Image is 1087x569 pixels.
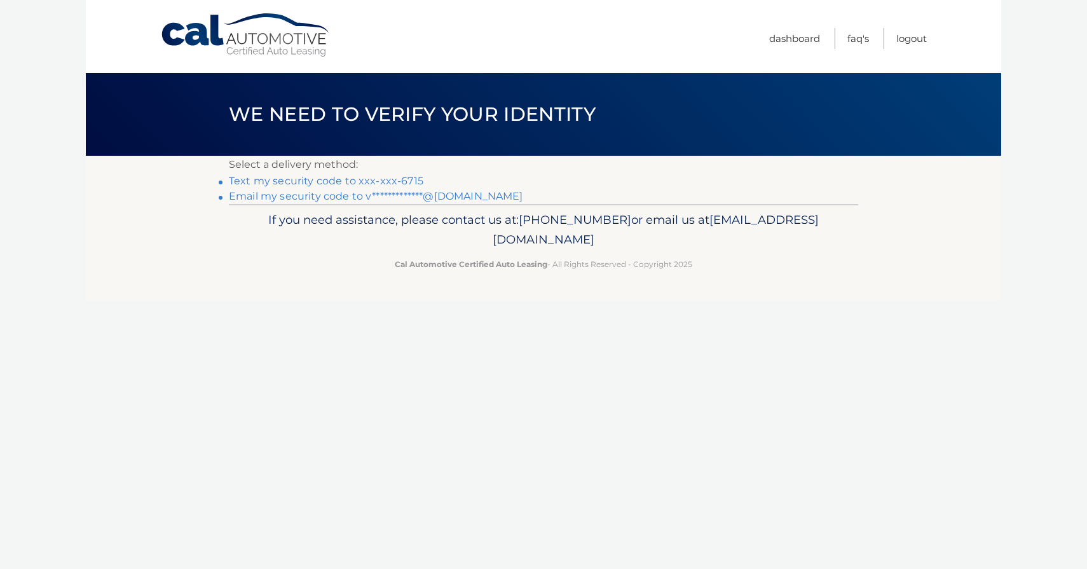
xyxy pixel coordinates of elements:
[395,259,547,269] strong: Cal Automotive Certified Auto Leasing
[519,212,631,227] span: [PHONE_NUMBER]
[769,28,820,49] a: Dashboard
[847,28,869,49] a: FAQ's
[229,175,423,187] a: Text my security code to xxx-xxx-6715
[229,156,858,174] p: Select a delivery method:
[160,13,332,58] a: Cal Automotive
[229,102,596,126] span: We need to verify your identity
[237,210,850,250] p: If you need assistance, please contact us at: or email us at
[237,257,850,271] p: - All Rights Reserved - Copyright 2025
[896,28,927,49] a: Logout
